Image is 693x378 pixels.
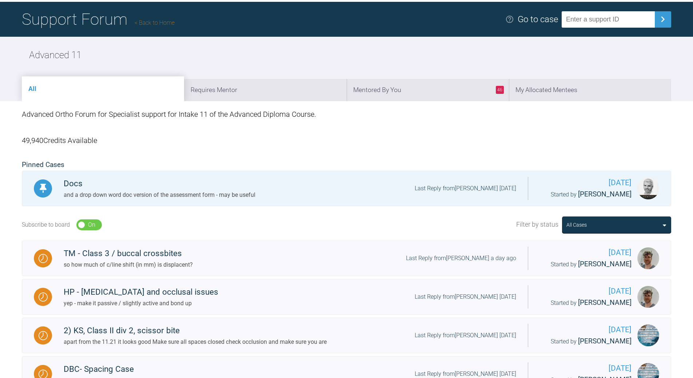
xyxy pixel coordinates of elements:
[135,19,175,26] a: Back to Home
[415,331,516,340] div: Last Reply from [PERSON_NAME] [DATE]
[540,247,632,259] span: [DATE]
[637,325,659,346] img: Waseem Farooq
[578,298,632,307] span: [PERSON_NAME]
[540,297,632,309] div: Started by
[518,12,558,26] div: Go to case
[22,101,671,127] div: Advanced Ortho Forum for Specialist support for Intake 11 of the Advanced Diploma Course.
[540,362,632,374] span: [DATE]
[22,159,671,171] h2: Pinned Cases
[22,171,671,206] a: PinnedDocsand a drop down word doc version of the assessment form - may be usefulLast Reply from[...
[637,286,659,308] img: Thomas Friar
[64,286,218,299] div: HP - [MEDICAL_DATA] and occlusal issues
[22,76,184,101] li: All
[415,292,516,302] div: Last Reply from [PERSON_NAME] [DATE]
[39,184,48,193] img: Pinned
[657,13,669,25] img: chevronRight.28bd32b0.svg
[64,363,315,376] div: DBC- Spacing Case
[64,299,218,308] div: yep - make it passive / slightly active and bond up
[415,184,516,193] div: Last Reply from [PERSON_NAME] [DATE]
[88,220,95,230] div: On
[64,177,255,190] div: Docs
[39,293,48,302] img: Waiting
[496,86,504,94] span: 46
[39,254,48,263] img: Waiting
[22,7,175,32] h1: Support Forum
[578,260,632,268] span: [PERSON_NAME]
[22,240,671,276] a: WaitingTM - Class 3 / buccal crossbitesso how much of c/line shift (in mm) is displacent?Last Rep...
[637,247,659,269] img: Thomas Friar
[505,15,514,24] img: help.e70b9f3d.svg
[22,279,671,315] a: WaitingHP - [MEDICAL_DATA] and occlusal issuesyep - make it passive / slightly active and bond up...
[540,259,632,270] div: Started by
[637,178,659,199] img: Ross Hobson
[64,190,255,200] div: and a drop down word doc version of the assessment form - may be useful
[184,79,346,101] li: Requires Mentor
[39,331,48,340] img: Waiting
[516,219,558,230] span: Filter by status
[566,221,587,229] div: All Cases
[22,318,671,353] a: Waiting2) KS, Class II div 2, scissor biteapart from the 11.21 it looks good Make sure all spaces...
[540,189,632,200] div: Started by
[64,260,193,270] div: so how much of c/line shift (in mm) is displacent?
[509,79,671,101] li: My Allocated Mentees
[540,285,632,297] span: [DATE]
[562,11,655,28] input: Enter a support ID
[64,337,327,347] div: apart from the 11.21 it looks good Make sure all spaces closed check occlusion and make sure you are
[64,247,193,260] div: TM - Class 3 / buccal crossbites
[22,127,671,154] div: 49,940 Credits Available
[578,190,632,198] span: [PERSON_NAME]
[347,79,509,101] li: Mentored By You
[578,337,632,345] span: [PERSON_NAME]
[22,220,70,230] div: Subscribe to board
[406,254,516,263] div: Last Reply from [PERSON_NAME] a day ago
[540,324,632,336] span: [DATE]
[64,324,327,337] div: 2) KS, Class II div 2, scissor bite
[540,177,632,189] span: [DATE]
[29,48,81,63] h2: Advanced 11
[540,336,632,347] div: Started by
